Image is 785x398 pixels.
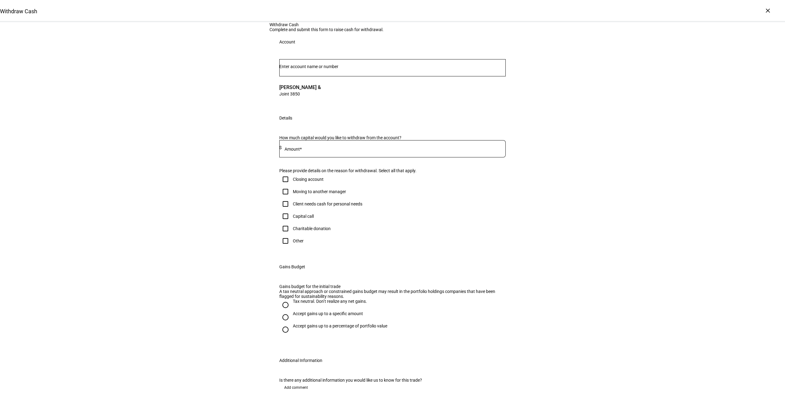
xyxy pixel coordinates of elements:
[284,383,308,392] span: Add comment
[293,323,387,328] div: Accept gains up to a percentage of portfolio value
[293,189,346,194] div: Moving to another manager
[279,91,321,97] span: Joint 3850
[279,284,506,289] div: Gains budget for the initial trade
[279,358,322,363] div: Additional Information
[293,226,331,231] div: Charitable donation
[279,378,506,383] div: Is there any additional information you would like us to know for this trade?
[763,6,773,15] div: ×
[279,84,321,91] span: [PERSON_NAME] &
[279,135,506,140] div: How much capital would you like to withdraw from the account?
[279,383,313,392] button: Add comment
[293,177,324,182] div: Closing account
[279,39,295,44] div: Account
[279,116,292,120] div: Details
[279,64,506,69] input: Number
[285,147,302,152] mat-label: Amount*
[293,299,367,304] div: Tax neutral. Don’t realize any net gains.
[279,168,506,173] div: Please provide details on the reason for withdrawal. Select all that apply.
[293,201,362,206] div: Client needs cash for personal needs
[293,214,314,219] div: Capital call
[293,238,304,243] div: Other
[293,311,363,316] div: Accept gains up to a specific amount
[279,145,282,150] span: $
[279,264,305,269] div: Gains Budget
[269,22,516,27] div: Withdraw Cash
[269,27,516,32] div: Complete and submit this form to raise cash for withdrawal.
[279,289,506,299] div: A tax neutral approach or constrained gains budget may result in the portfolio holdings companies...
